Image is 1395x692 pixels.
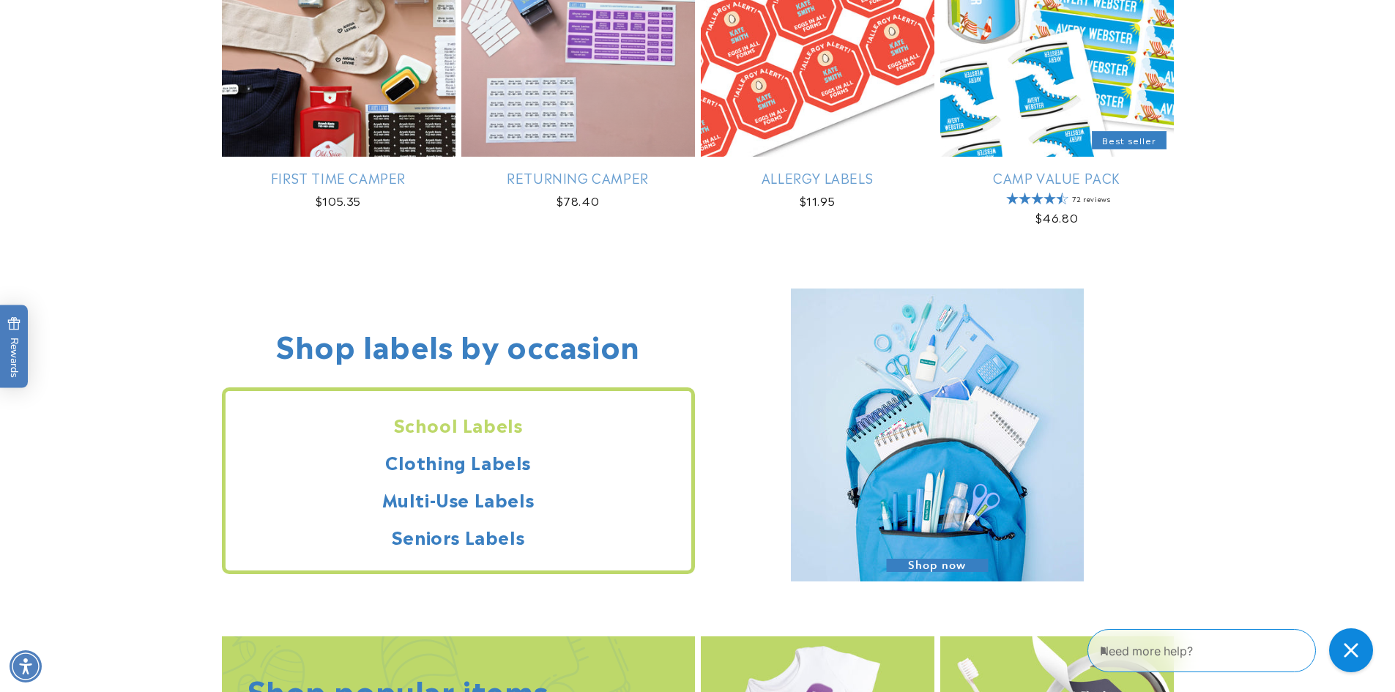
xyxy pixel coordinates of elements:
[10,650,42,682] div: Accessibility Menu
[791,289,1084,581] img: School labels collection
[940,169,1174,186] a: Camp Value Pack
[226,450,691,473] h2: Clothing Labels
[886,559,988,572] span: Shop now
[226,488,691,510] h2: Multi-Use Labels
[276,325,640,363] h2: Shop labels by occasion
[226,413,691,436] h2: School Labels
[222,169,455,186] a: First Time Camper
[1087,623,1380,677] iframe: Gorgias Floating Chat
[701,169,934,186] a: Allergy Labels
[791,289,1084,587] a: Shop now
[226,525,691,548] h2: Seniors Labels
[461,169,695,186] a: Returning Camper
[7,316,21,377] span: Rewards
